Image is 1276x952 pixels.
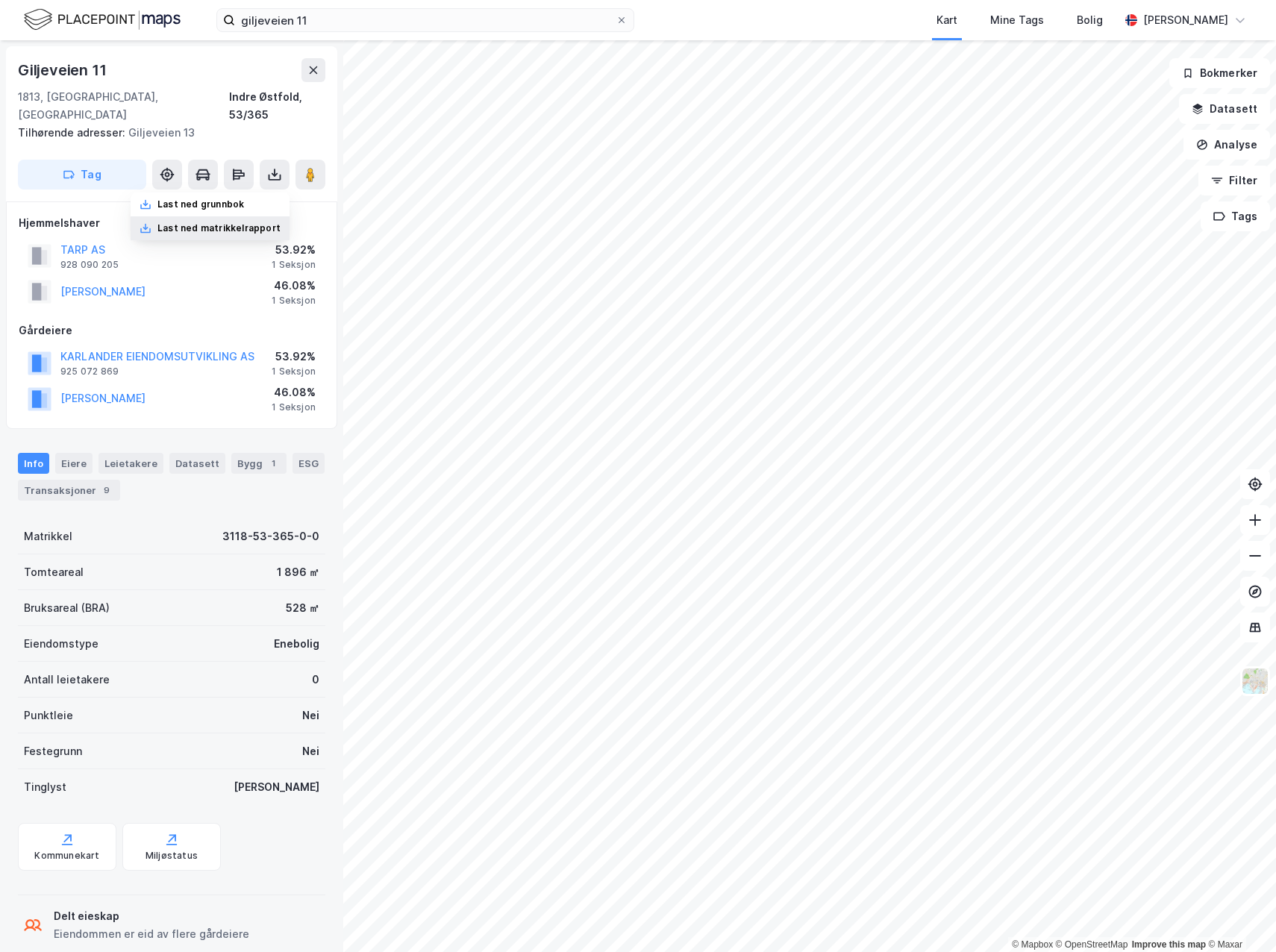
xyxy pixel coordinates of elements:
div: Leietakere [98,453,163,474]
div: Last ned matrikkelrapport [157,222,281,234]
button: Bokmerker [1169,58,1270,88]
div: Giljeveien 13 [18,124,313,142]
div: Kommunekart [34,850,99,862]
button: Tag [18,160,146,190]
div: Tinglyst [24,778,66,796]
div: 528 ㎡ [286,599,319,617]
div: 53.92% [272,348,316,366]
div: Hjemmelshaver [19,214,325,232]
div: Bygg [231,453,287,474]
div: 46.08% [272,277,316,295]
div: 9 [99,483,114,498]
div: Tomteareal [24,563,84,581]
div: Transaksjoner [18,480,120,501]
div: Kontrollprogram for chat [1201,880,1276,952]
div: Nei [302,707,319,724]
div: 1813, [GEOGRAPHIC_DATA], [GEOGRAPHIC_DATA] [18,88,229,124]
div: 1 896 ㎡ [277,563,319,581]
div: Delt eieskap [54,907,249,925]
div: 1 Seksjon [272,259,316,271]
div: 0 [312,671,319,689]
div: Last ned grunnbok [157,198,244,210]
div: Eiere [55,453,93,474]
div: Info [18,453,49,474]
div: Gårdeiere [19,322,325,339]
div: Punktleie [24,707,73,724]
div: Indre Østfold, 53/365 [229,88,325,124]
a: OpenStreetMap [1056,939,1128,950]
button: Tags [1201,201,1270,231]
div: 1 Seksjon [272,295,316,307]
button: Filter [1198,166,1270,195]
div: 46.08% [272,383,316,401]
div: 3118-53-365-0-0 [222,527,319,545]
div: Datasett [169,453,225,474]
div: Nei [302,742,319,760]
div: Mine Tags [990,11,1044,29]
div: Matrikkel [24,527,72,545]
img: Z [1241,667,1269,695]
div: Eiendommen er eid av flere gårdeiere [54,925,249,943]
a: Mapbox [1012,939,1053,950]
div: Antall leietakere [24,671,110,689]
img: logo.f888ab2527a4732fd821a326f86c7f29.svg [24,7,181,33]
div: Kart [936,11,957,29]
button: Datasett [1179,94,1270,124]
div: 1 Seksjon [272,401,316,413]
div: Bolig [1077,11,1103,29]
div: 1 Seksjon [272,366,316,378]
div: 53.92% [272,241,316,259]
div: Eiendomstype [24,635,98,653]
div: ESG [293,453,325,474]
a: Improve this map [1132,939,1206,950]
input: Søk på adresse, matrikkel, gårdeiere, leietakere eller personer [235,9,616,31]
div: Bruksareal (BRA) [24,599,110,617]
iframe: Chat Widget [1201,880,1276,952]
div: 928 090 205 [60,259,119,271]
button: Analyse [1183,130,1270,160]
div: [PERSON_NAME] [234,778,319,796]
div: Enebolig [274,635,319,653]
div: 925 072 869 [60,366,119,378]
span: Tilhørende adresser: [18,126,128,139]
div: [PERSON_NAME] [1143,11,1228,29]
div: Miljøstatus [146,850,198,862]
div: Festegrunn [24,742,82,760]
div: Giljeveien 11 [18,58,109,82]
div: 1 [266,456,281,471]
